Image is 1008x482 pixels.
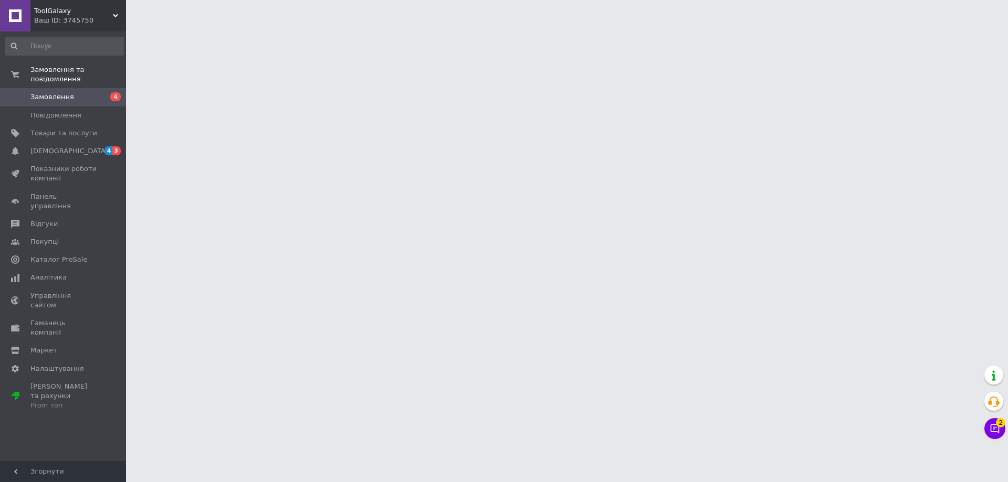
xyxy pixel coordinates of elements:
[112,146,121,155] span: 3
[30,65,126,84] span: Замовлення та повідомлення
[30,164,97,183] span: Показники роботи компанії
[104,146,113,155] span: 4
[30,401,97,410] div: Prom топ
[30,146,108,156] span: [DEMOGRAPHIC_DATA]
[30,364,84,373] span: Налаштування
[30,192,97,211] span: Панель управління
[996,418,1005,427] span: 2
[30,382,97,411] span: [PERSON_NAME] та рахунки
[30,255,87,264] span: Каталог ProSale
[30,219,58,229] span: Відгуки
[30,273,67,282] span: Аналітика
[30,111,81,120] span: Повідомлення
[34,6,113,16] span: ToolGalaxy
[30,346,57,355] span: Маркет
[30,92,74,102] span: Замовлення
[30,291,97,310] span: Управління сайтом
[30,318,97,337] span: Гаманець компанії
[110,92,121,101] span: 4
[5,37,124,56] input: Пошук
[34,16,126,25] div: Ваш ID: 3745750
[30,237,59,247] span: Покупці
[30,128,97,138] span: Товари та послуги
[984,418,1005,439] button: Чат з покупцем2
